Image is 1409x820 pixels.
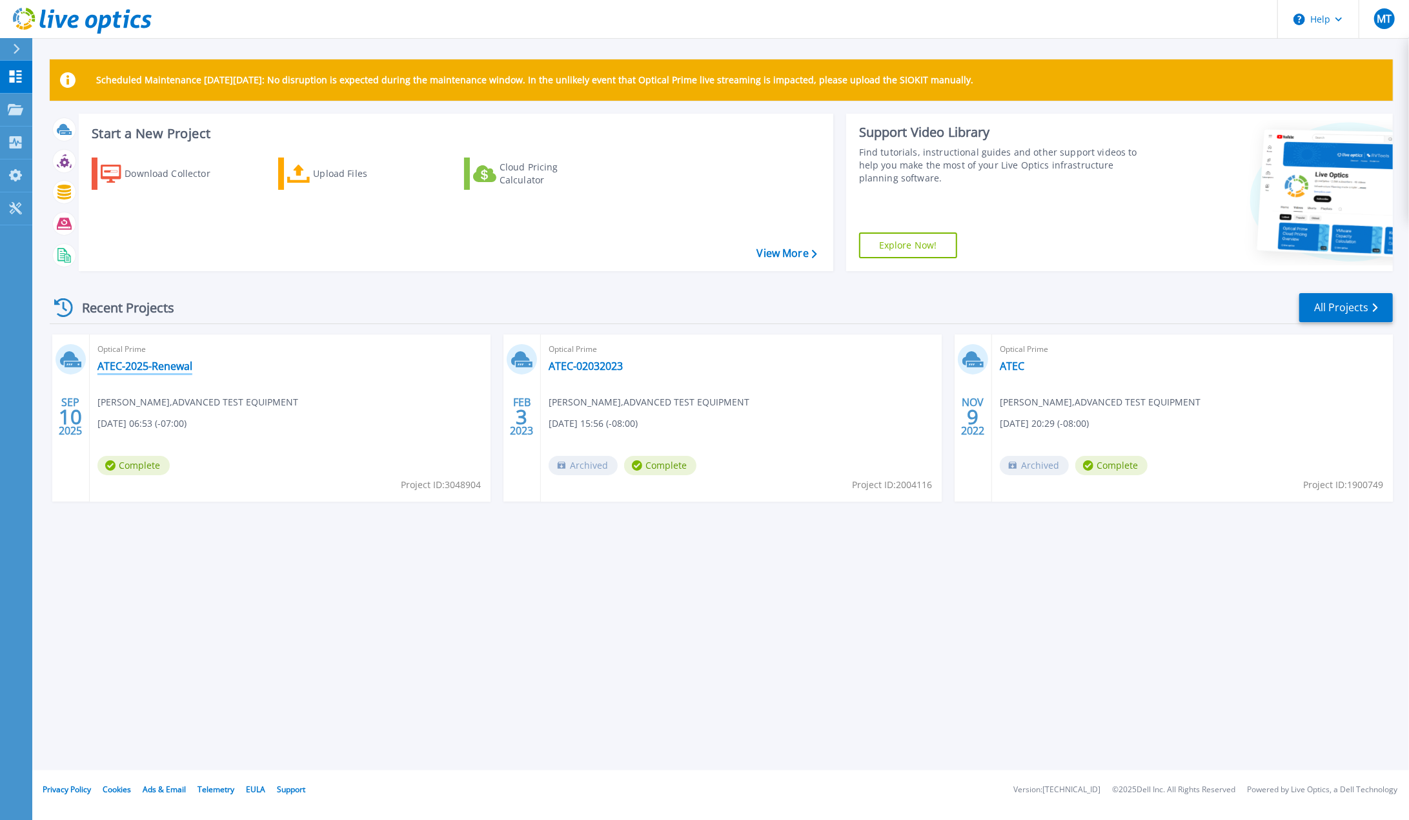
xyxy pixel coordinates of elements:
a: Ads & Email [143,784,186,795]
a: Cookies [103,784,131,795]
span: [DATE] 20:29 (-08:00) [1000,416,1089,431]
div: Support Video Library [859,124,1140,141]
div: NOV 2022 [960,393,985,440]
span: MT [1377,14,1392,24]
a: ATEC-2025-Renewal [97,360,192,373]
a: All Projects [1299,293,1393,322]
a: Cloud Pricing Calculator [464,158,608,190]
p: Scheduled Maintenance [DATE][DATE]: No disruption is expected during the maintenance window. In t... [96,75,973,85]
a: Upload Files [278,158,422,190]
a: View More [757,247,817,260]
li: © 2025 Dell Inc. All Rights Reserved [1112,786,1235,794]
a: Download Collector [92,158,236,190]
span: Project ID: 1900749 [1303,478,1383,492]
span: [PERSON_NAME] , ADVANCED TEST EQUIPMENT [549,395,749,409]
span: Optical Prime [1000,342,1385,356]
span: Optical Prime [549,342,934,356]
a: Explore Now! [859,232,957,258]
a: ATEC-02032023 [549,360,623,373]
h3: Start a New Project [92,127,816,141]
span: [PERSON_NAME] , ADVANCED TEST EQUIPMENT [1000,395,1201,409]
span: Archived [1000,456,1069,475]
span: 10 [59,411,82,422]
div: Cloud Pricing Calculator [500,161,603,187]
li: Powered by Live Optics, a Dell Technology [1247,786,1397,794]
span: Archived [549,456,618,475]
span: Project ID: 2004116 [852,478,932,492]
span: Complete [97,456,170,475]
a: Telemetry [198,784,234,795]
div: SEP 2025 [58,393,83,440]
span: [PERSON_NAME] , ADVANCED TEST EQUIPMENT [97,395,298,409]
span: [DATE] 15:56 (-08:00) [549,416,638,431]
div: Find tutorials, instructional guides and other support videos to help you make the most of your L... [859,146,1140,185]
div: FEB 2023 [509,393,534,440]
a: ATEC [1000,360,1024,373]
li: Version: [TECHNICAL_ID] [1013,786,1100,794]
span: Complete [624,456,696,475]
span: Complete [1075,456,1148,475]
a: EULA [246,784,265,795]
div: Upload Files [313,161,416,187]
span: Optical Prime [97,342,483,356]
span: 3 [516,411,527,422]
span: [DATE] 06:53 (-07:00) [97,416,187,431]
span: Project ID: 3048904 [401,478,481,492]
div: Download Collector [125,161,228,187]
span: 9 [967,411,978,422]
a: Support [277,784,305,795]
a: Privacy Policy [43,784,91,795]
div: Recent Projects [50,292,192,323]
